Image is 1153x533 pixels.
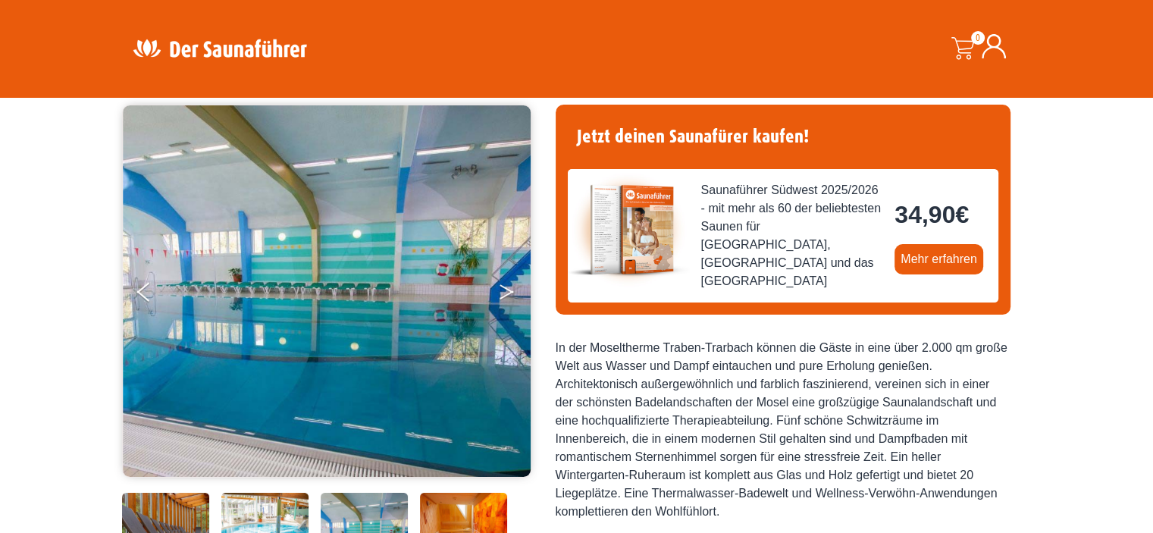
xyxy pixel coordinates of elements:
[498,276,536,314] button: Next
[895,244,983,274] a: Mehr erfahren
[955,201,969,228] span: €
[137,276,175,314] button: Previous
[568,117,998,157] h4: Jetzt deinen Saunafürer kaufen!
[568,169,689,290] img: der-saunafuehrer-2025-suedwest.jpg
[556,339,1010,521] div: In der Moseltherme Traben-Trarbach können die Gäste in eine über 2.000 qm große Welt aus Wasser u...
[701,181,883,290] span: Saunaführer Südwest 2025/2026 - mit mehr als 60 der beliebtesten Saunen für [GEOGRAPHIC_DATA], [G...
[971,31,985,45] span: 0
[895,201,969,228] bdi: 34,90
